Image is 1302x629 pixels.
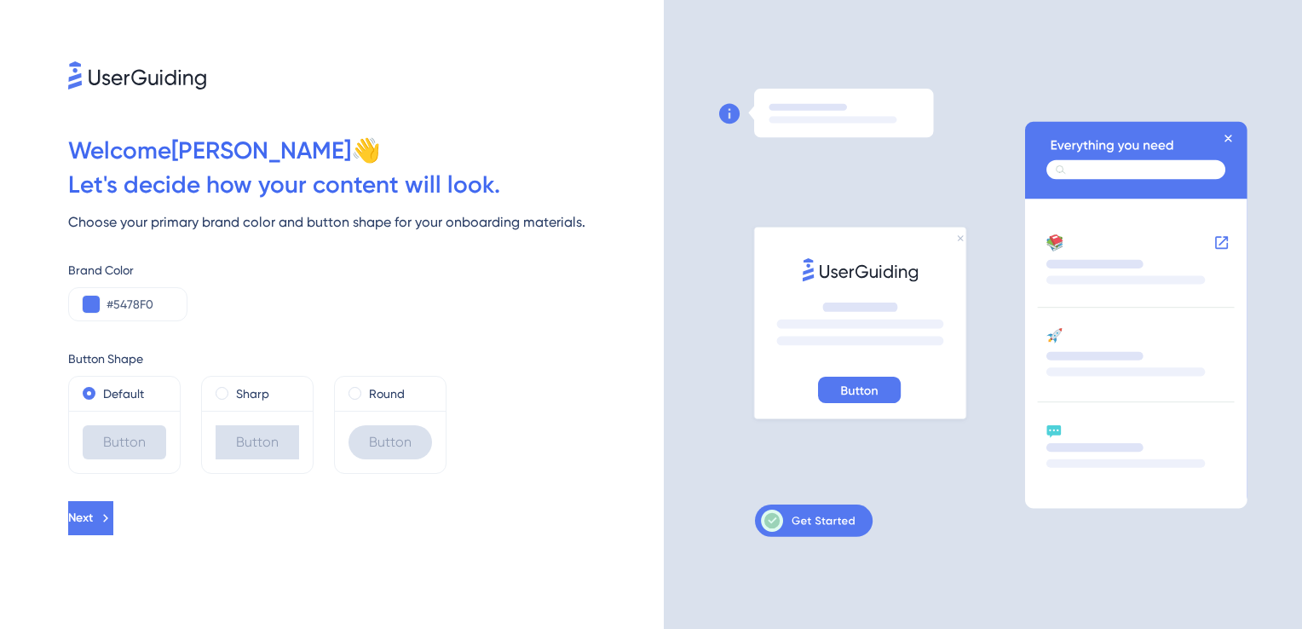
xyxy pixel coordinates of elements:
[68,168,664,202] div: Let ' s decide how your content will look.
[369,384,405,404] label: Round
[68,508,93,528] span: Next
[103,384,144,404] label: Default
[68,349,664,369] div: Button Shape
[349,425,432,459] div: Button
[83,425,166,459] div: Button
[236,384,269,404] label: Sharp
[68,212,664,233] div: Choose your primary brand color and button shape for your onboarding materials.
[216,425,299,459] div: Button
[68,134,664,168] div: Welcome [PERSON_NAME] 👋
[68,260,664,280] div: Brand Color
[68,501,113,535] button: Next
